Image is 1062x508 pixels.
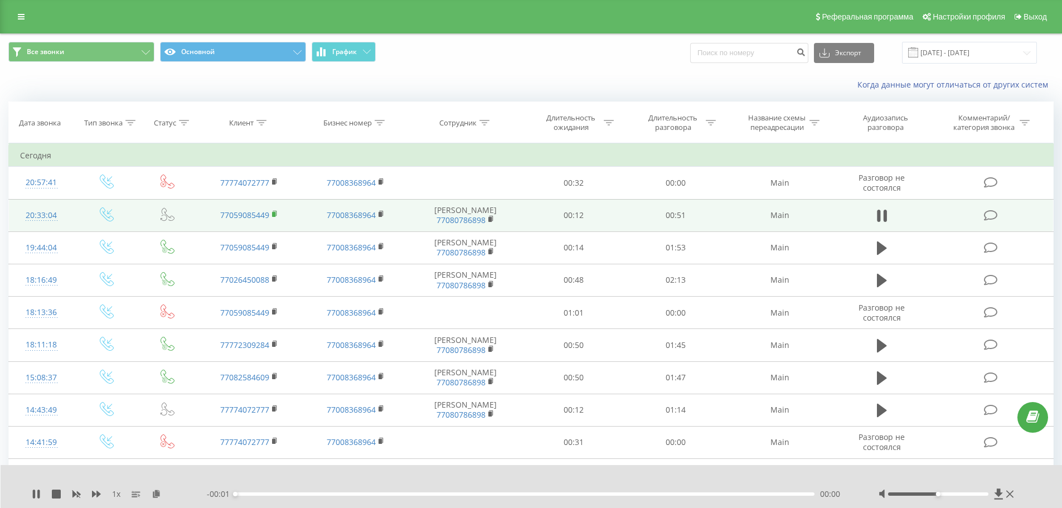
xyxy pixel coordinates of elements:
td: [PERSON_NAME] [409,329,523,361]
div: 20:33:04 [20,205,63,226]
a: 77008368964 [327,372,376,383]
a: 77772309284 [220,340,269,350]
div: 20:57:41 [20,172,63,193]
div: Комментарий/категория звонка [952,113,1017,132]
td: [PERSON_NAME] [409,231,523,264]
a: 77080786898 [437,409,486,420]
span: 1 x [112,488,120,500]
a: 77008368964 [327,437,376,447]
td: 00:00 [625,426,727,458]
a: 77080786898 [437,247,486,258]
a: 77080786898 [437,377,486,388]
input: Поиск по номеру [690,43,808,63]
div: 18:11:18 [20,334,63,356]
div: Длительность ожидания [541,113,601,132]
td: 00:00 [625,167,727,199]
span: Реферальная программа [822,12,913,21]
a: 77008368964 [327,242,376,253]
td: Main [726,361,832,394]
td: 01:45 [625,329,727,361]
div: Тип звонка [84,118,123,128]
span: 00:00 [820,488,840,500]
span: Разговор не состоялся [859,432,905,452]
a: 77008368964 [327,177,376,188]
div: Длительность разговора [643,113,703,132]
td: Main [726,459,832,491]
td: [PERSON_NAME] [409,264,523,296]
a: 77008368964 [327,210,376,220]
div: Статус [154,118,176,128]
a: 77026450088 [220,274,269,285]
button: Экспорт [814,43,874,63]
div: Сотрудник [439,118,477,128]
a: Когда данные могут отличаться от других систем [857,79,1054,90]
td: [PERSON_NAME] [409,199,523,231]
td: 00:50 [523,361,625,394]
td: 01:14 [625,394,727,426]
div: 18:13:36 [20,302,63,323]
a: 77008368964 [327,340,376,350]
button: Основной [160,42,306,62]
td: Main [726,167,832,199]
div: Бизнес номер [323,118,372,128]
div: Accessibility label [936,492,940,496]
td: Main [726,426,832,458]
span: Разговор не состоялся [859,302,905,323]
td: [PERSON_NAME] [409,361,523,394]
span: Настройки профиля [933,12,1005,21]
span: Выход [1024,12,1047,21]
td: Main [726,394,832,426]
button: График [312,42,376,62]
span: - 00:01 [207,488,235,500]
td: 00:50 [523,329,625,361]
a: 77774072777 [220,404,269,415]
td: 00:11 [523,459,625,491]
div: Название схемы переадресации [747,113,807,132]
a: 77080786898 [437,215,486,225]
div: Клиент [229,118,254,128]
a: 77080786898 [437,280,486,291]
td: Main [726,264,832,296]
a: 77059085449 [220,242,269,253]
div: Дата звонка [19,118,61,128]
div: 18:16:49 [20,269,63,291]
span: График [332,48,357,56]
td: 00:01 [625,459,727,491]
td: 00:12 [523,394,625,426]
span: Все звонки [27,47,64,56]
div: 12:58:36 [20,464,63,486]
td: 00:48 [523,264,625,296]
td: Сегодня [9,144,1054,167]
div: Accessibility label [233,492,237,496]
a: 77774072777 [220,177,269,188]
td: Main [726,231,832,264]
a: 77008368964 [327,274,376,285]
td: 00:12 [523,199,625,231]
td: 01:53 [625,231,727,264]
td: [PERSON_NAME] [409,459,523,491]
td: 02:13 [625,264,727,296]
td: Main [726,199,832,231]
td: Main [726,297,832,329]
a: 77080786898 [437,345,486,355]
td: 01:47 [625,361,727,394]
a: 77008368964 [327,404,376,415]
div: 14:41:59 [20,432,63,453]
div: 19:44:04 [20,237,63,259]
td: 01:01 [523,297,625,329]
td: 00:00 [625,297,727,329]
div: Аудиозапись разговора [849,113,922,132]
td: 00:51 [625,199,727,231]
div: 14:43:49 [20,399,63,421]
td: [PERSON_NAME] [409,394,523,426]
span: Разговор не состоялся [859,172,905,193]
td: 00:32 [523,167,625,199]
a: 77059085449 [220,210,269,220]
a: 77008368964 [327,307,376,318]
td: Main [726,329,832,361]
div: 15:08:37 [20,367,63,389]
button: Все звонки [8,42,154,62]
a: 77082584609 [220,372,269,383]
td: 00:31 [523,426,625,458]
a: 77774072777 [220,437,269,447]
